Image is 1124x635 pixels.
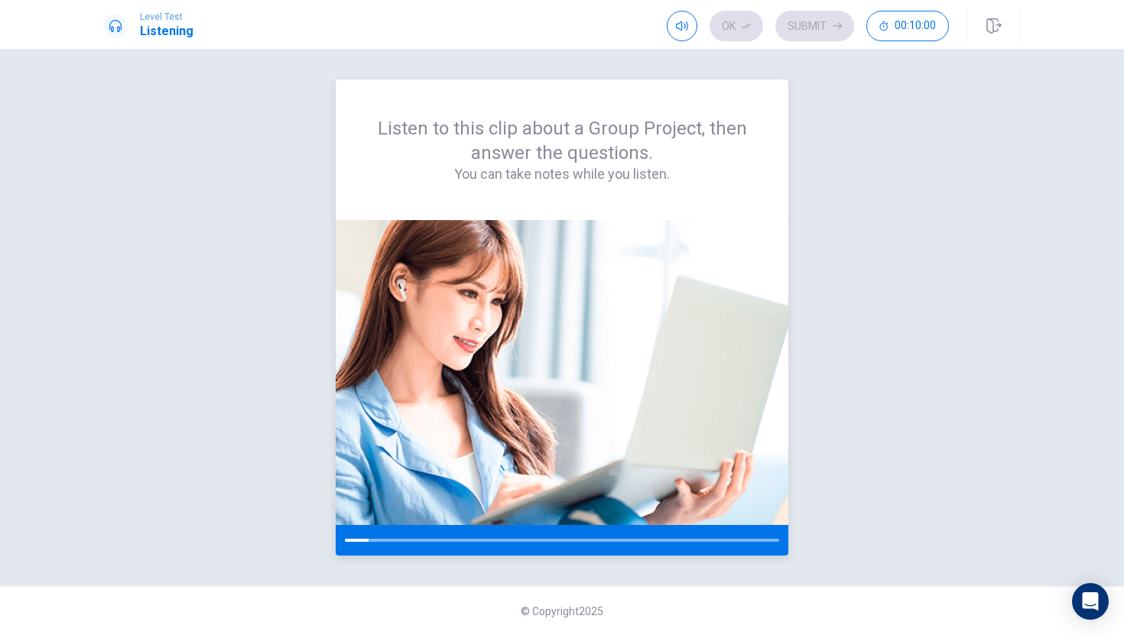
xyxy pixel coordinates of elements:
[521,605,603,617] span: © Copyright 2025
[140,22,193,40] h1: Listening
[1072,583,1109,620] div: Open Intercom Messenger
[895,20,936,32] span: 00:10:00
[372,165,752,183] h4: You can take notes while you listen.
[372,116,752,183] div: Listen to this clip about a Group Project, then answer the questions.
[140,11,193,22] span: Level Test
[336,220,788,525] img: passage image
[866,11,949,41] button: 00:10:00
